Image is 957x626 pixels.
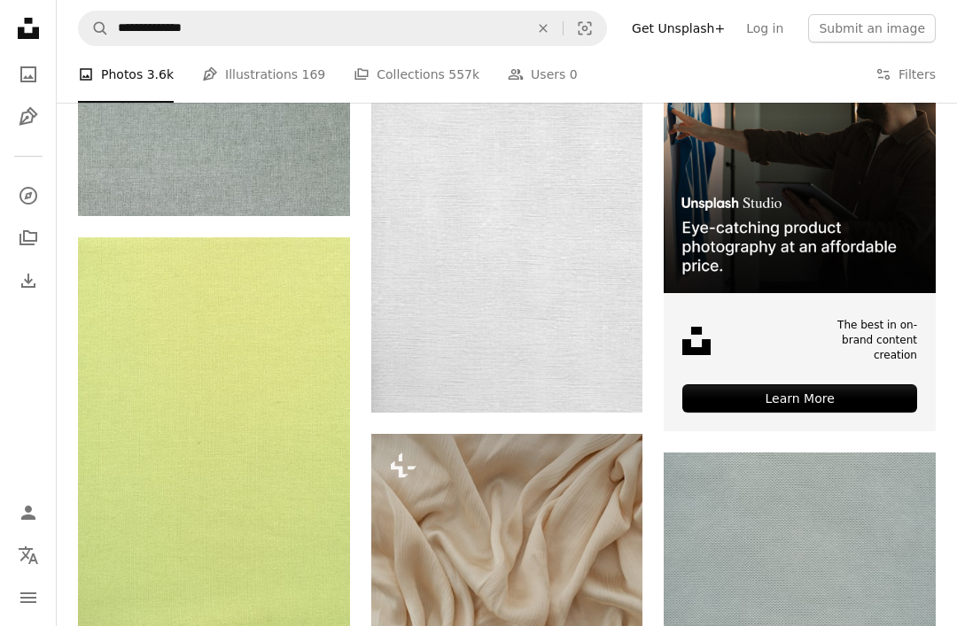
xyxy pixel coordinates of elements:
[508,46,578,103] a: Users 0
[810,318,917,362] span: The best in on-brand content creation
[664,21,936,293] img: file-1715714098234-25b8b4e9d8faimage
[11,178,46,213] a: Explore
[448,65,479,84] span: 557k
[808,14,936,43] button: Submit an image
[78,110,350,126] a: a light blue fabric textured with small squares
[202,46,325,103] a: Illustrations 169
[11,263,46,298] a: Download History
[570,65,578,84] span: 0
[11,99,46,135] a: Illustrations
[11,57,46,92] a: Photos
[371,21,643,413] img: white textile with black shadow
[78,11,607,46] form: Find visuals sitewide
[78,433,350,449] a: a close up of a yellow cloth texture
[875,46,936,103] button: Filters
[664,21,936,431] a: The best in on-brand content creationLearn More
[78,21,350,215] img: a light blue fabric textured with small squares
[371,209,643,225] a: white textile with black shadow
[11,220,46,256] a: Collections
[11,11,46,50] a: Home — Unsplash
[621,14,735,43] a: Get Unsplash+
[302,65,326,84] span: 169
[682,327,711,355] img: file-1631678316303-ed18b8b5cb9cimage
[564,12,606,45] button: Visual search
[11,580,46,615] button: Menu
[682,384,917,413] div: Learn More
[79,12,109,45] button: Search Unsplash
[735,14,794,43] a: Log in
[11,537,46,573] button: Language
[11,495,46,530] a: Log in / Sign up
[524,12,563,45] button: Clear
[354,46,479,103] a: Collections 557k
